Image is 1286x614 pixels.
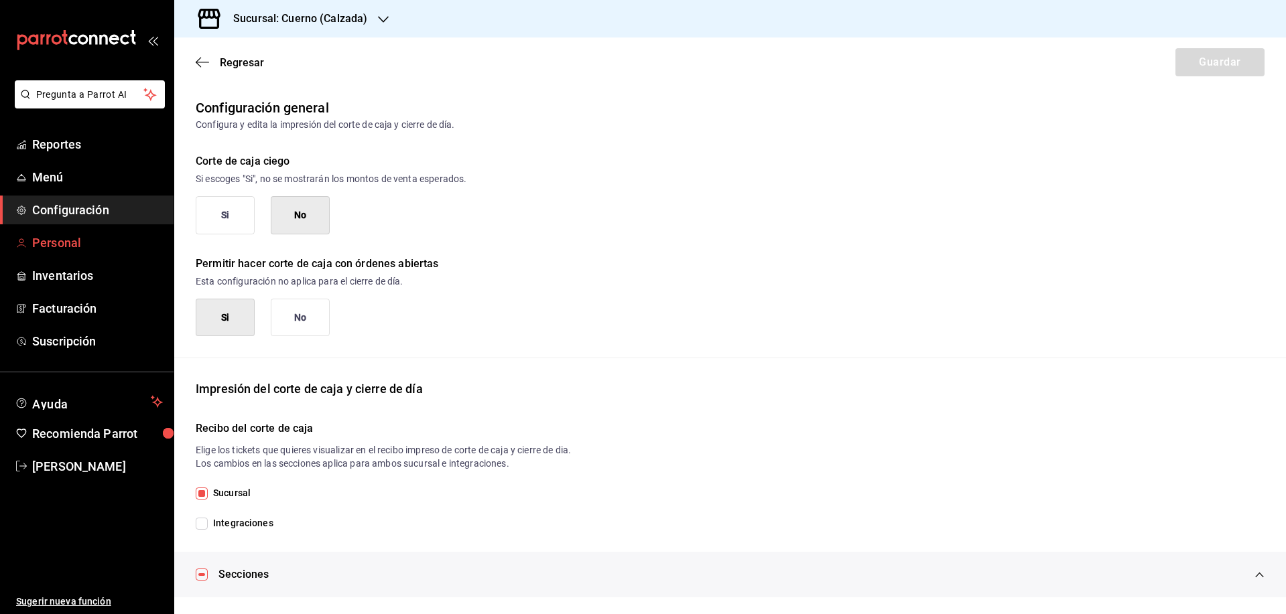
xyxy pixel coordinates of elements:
[32,457,163,475] span: [PERSON_NAME]
[196,196,255,234] button: Si
[196,172,1265,185] p: Si escoges "Si", no se mostrarán los montos de venta esperados.
[271,299,330,337] button: No
[218,566,269,583] span: Secciones
[196,275,1265,288] p: Esta configuración no aplica para el cierre de día.
[9,97,165,111] a: Pregunta a Parrot AI
[32,266,163,285] span: Inventarios
[208,516,273,530] span: Integraciones
[32,394,145,410] span: Ayuda
[32,425,163,443] span: Recomienda Parrot
[222,11,367,27] h3: Sucursal: Cuerno (Calzada)
[196,56,264,69] button: Regresar
[196,380,1265,398] div: Impresión del corte de caja y cierre de día
[196,419,1265,438] h6: Recibo del corte de caja
[271,196,330,234] button: No
[220,56,264,69] span: Regresar
[208,486,251,500] span: Sucursal
[196,98,329,118] div: Configuración general
[196,118,1265,132] div: Configura y edita la impresión del corte de caja y cierre de día.
[196,299,255,337] button: Si
[196,153,1265,169] div: Corte de caja ciego
[32,299,163,317] span: Facturación
[32,201,163,219] span: Configuración
[32,168,163,186] span: Menú
[36,88,144,102] span: Pregunta a Parrot AI
[196,256,1265,272] div: Permitir hacer corte de caja con órdenes abiertas
[15,80,165,108] button: Pregunta a Parrot AI
[196,443,1265,470] p: Elige los tickets que quieres visualizar en el recibo impreso de corte de caja y cierre de dia. L...
[16,595,163,609] span: Sugerir nueva función
[32,135,163,153] span: Reportes
[32,332,163,350] span: Suscripción
[32,234,163,252] span: Personal
[147,35,158,46] button: open_drawer_menu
